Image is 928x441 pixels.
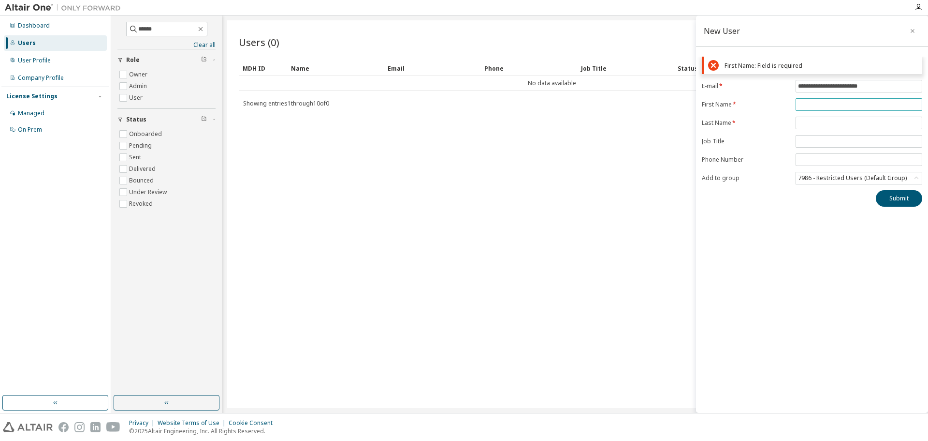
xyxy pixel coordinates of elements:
[129,80,149,92] label: Admin
[243,61,283,76] div: MDH ID
[117,49,216,71] button: Role
[201,56,207,64] span: Clear filter
[129,186,169,198] label: Under Review
[129,92,145,104] label: User
[3,422,53,432] img: altair_logo.svg
[129,128,164,140] label: Onboarded
[702,82,790,90] label: E-mail
[18,109,44,117] div: Managed
[18,57,51,64] div: User Profile
[702,137,790,145] label: Job Title
[158,419,229,427] div: Website Terms of Use
[129,427,278,435] p: © 2025 Altair Engineering, Inc. All Rights Reserved.
[201,116,207,123] span: Clear filter
[126,116,146,123] span: Status
[129,175,156,186] label: Bounced
[129,69,149,80] label: Owner
[581,61,670,76] div: Job Title
[129,152,143,163] label: Sent
[291,61,380,76] div: Name
[725,62,918,69] div: First Name: Field is required
[129,163,158,175] label: Delivered
[796,172,922,184] div: 7986 - Restricted Users (Default Group)
[388,61,477,76] div: Email
[702,174,790,182] label: Add to group
[58,422,69,432] img: facebook.svg
[18,22,50,30] div: Dashboard
[74,422,85,432] img: instagram.svg
[90,422,101,432] img: linkedin.svg
[126,56,140,64] span: Role
[229,419,278,427] div: Cookie Consent
[18,74,64,82] div: Company Profile
[239,35,279,49] span: Users (0)
[129,198,155,210] label: Revoked
[106,422,120,432] img: youtube.svg
[117,109,216,130] button: Status
[702,119,790,127] label: Last Name
[484,61,573,76] div: Phone
[702,101,790,108] label: First Name
[876,190,922,207] button: Submit
[6,92,58,100] div: License Settings
[704,27,740,35] div: New User
[18,39,36,47] div: Users
[129,140,154,152] label: Pending
[678,61,861,76] div: Status
[129,419,158,427] div: Privacy
[239,76,865,91] td: No data available
[5,3,126,13] img: Altair One
[117,41,216,49] a: Clear all
[797,173,908,183] div: 7986 - Restricted Users (Default Group)
[702,156,790,164] label: Phone Number
[243,99,329,107] span: Showing entries 1 through 10 of 0
[18,126,42,134] div: On Prem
